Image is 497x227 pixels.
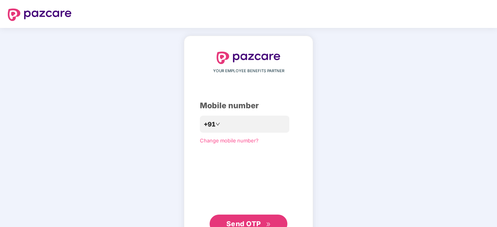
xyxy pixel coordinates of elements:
img: logo [217,52,280,64]
span: YOUR EMPLOYEE BENEFITS PARTNER [213,68,284,74]
img: logo [8,9,72,21]
span: double-right [266,222,271,227]
a: Change mobile number? [200,137,259,144]
span: down [215,122,220,126]
span: +91 [204,120,215,129]
div: Mobile number [200,100,297,112]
